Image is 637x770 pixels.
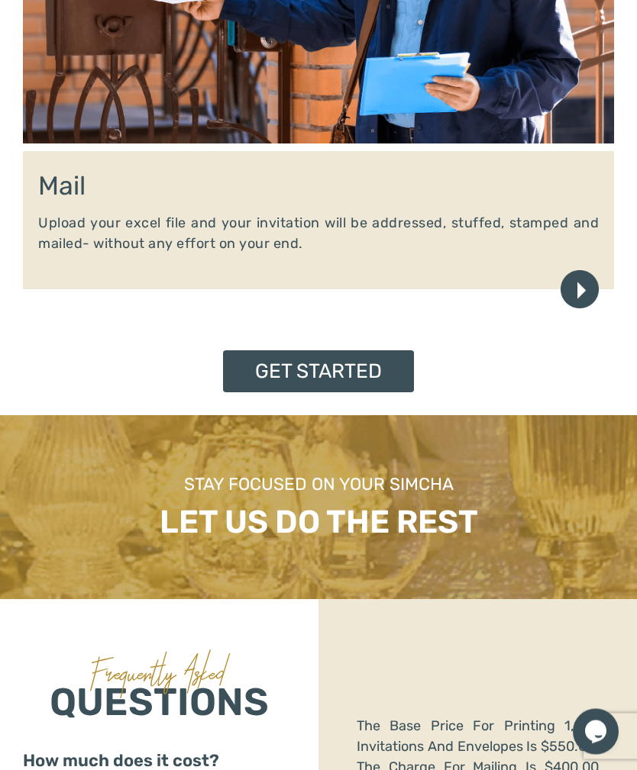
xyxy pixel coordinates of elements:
[31,507,606,539] p: LET US DO THE REST
[38,167,599,206] p: Mail
[31,477,606,495] p: Stay Focused on your simcha
[223,351,414,393] a: Get Started
[561,271,599,309] img: play.png
[38,214,599,255] p: Upload your excel file and your invitation will be addressed, stuffed, stamped and mailed- withou...
[573,709,622,755] iframe: chat widget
